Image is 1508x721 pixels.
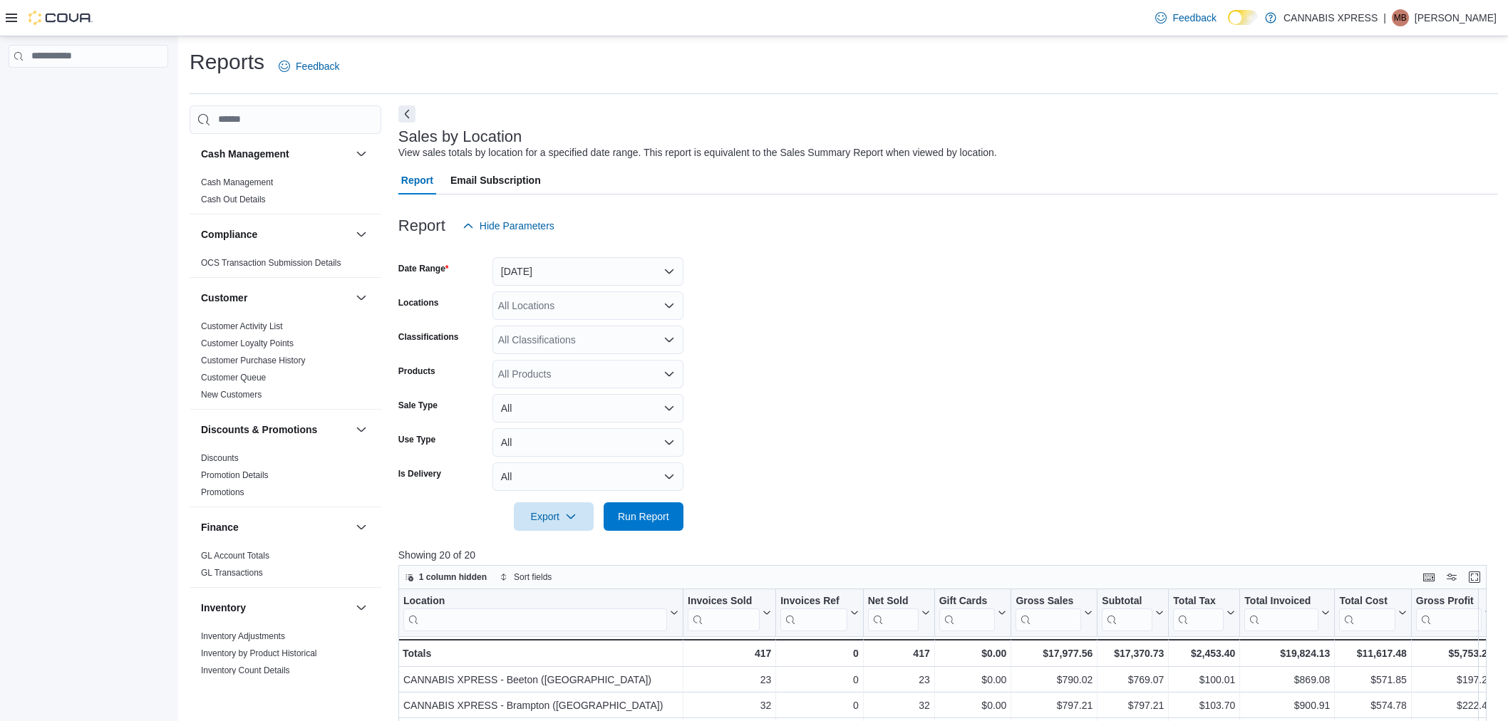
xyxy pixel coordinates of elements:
[1244,594,1330,631] button: Total Invoiced
[1173,594,1235,631] button: Total Tax
[9,71,168,105] nav: Complex example
[1420,569,1437,586] button: Keyboard shortcuts
[353,421,370,438] button: Discounts & Promotions
[688,645,771,662] div: 417
[403,697,678,714] div: CANNABIS XPRESS - Brampton ([GEOGRAPHIC_DATA])
[1102,594,1164,631] button: Subtotal
[190,318,381,409] div: Customer
[201,194,266,205] span: Cash Out Details
[780,645,858,662] div: 0
[688,671,771,688] div: 23
[1339,645,1406,662] div: $11,617.48
[201,355,306,366] span: Customer Purchase History
[1339,671,1406,688] div: $571.85
[353,599,370,616] button: Inventory
[201,567,263,579] span: GL Transactions
[201,551,269,561] a: GL Account Totals
[939,671,1007,688] div: $0.00
[1102,594,1152,631] div: Subtotal
[401,166,433,194] span: Report
[868,697,930,714] div: 32
[201,356,306,365] a: Customer Purchase History
[780,594,847,608] div: Invoices Ref
[1228,25,1229,26] span: Dark Mode
[190,174,381,214] div: Cash Management
[201,177,273,187] a: Cash Management
[780,594,858,631] button: Invoices Ref
[201,227,257,242] h3: Compliance
[1392,9,1409,26] div: Maggie Baillargeon
[1016,671,1093,688] div: $790.02
[201,291,350,305] button: Customer
[201,338,294,349] span: Customer Loyalty Points
[201,601,246,615] h3: Inventory
[867,594,918,631] div: Net Sold
[663,334,675,346] button: Open list of options
[201,258,341,268] a: OCS Transaction Submission Details
[867,594,929,631] button: Net Sold
[201,648,317,658] a: Inventory by Product Historical
[353,519,370,536] button: Finance
[1244,594,1318,631] div: Total Invoiced
[1228,10,1258,25] input: Dark Mode
[1383,9,1386,26] p: |
[1172,11,1216,25] span: Feedback
[201,648,317,659] span: Inventory by Product Historical
[1339,594,1406,631] button: Total Cost
[398,128,522,145] h3: Sales by Location
[403,594,667,631] div: Location
[201,147,350,161] button: Cash Management
[867,594,918,608] div: Net Sold
[403,594,678,631] button: Location
[1416,645,1493,662] div: $5,753.25
[398,145,997,160] div: View sales totals by location for a specified date range. This report is equivalent to the Sales ...
[939,645,1006,662] div: $0.00
[1466,569,1483,586] button: Enter fullscreen
[663,300,675,311] button: Open list of options
[1244,671,1330,688] div: $869.08
[398,105,415,123] button: Next
[1244,645,1330,662] div: $19,824.13
[201,422,317,437] h3: Discounts & Promotions
[201,390,262,400] a: New Customers
[1394,9,1407,26] span: MB
[403,671,678,688] div: CANNABIS XPRESS - Beeton ([GEOGRAPHIC_DATA])
[514,571,552,583] span: Sort fields
[688,594,760,631] div: Invoices Sold
[480,219,554,233] span: Hide Parameters
[1416,594,1482,608] div: Gross Profit
[939,594,995,631] div: Gift Card Sales
[201,422,350,437] button: Discounts & Promotions
[201,389,262,400] span: New Customers
[494,569,557,586] button: Sort fields
[618,509,669,524] span: Run Report
[1016,594,1093,631] button: Gross Sales
[201,487,244,497] a: Promotions
[398,468,441,479] label: Is Delivery
[201,321,283,332] span: Customer Activity List
[398,365,435,377] label: Products
[1173,671,1235,688] div: $100.01
[398,263,449,274] label: Date Range
[201,291,247,305] h3: Customer
[201,631,285,642] span: Inventory Adjustments
[1443,569,1460,586] button: Display options
[398,331,459,343] label: Classifications
[688,594,760,608] div: Invoices Sold
[1102,645,1164,662] div: $17,370.73
[201,177,273,188] span: Cash Management
[398,548,1498,562] p: Showing 20 of 20
[398,297,439,308] label: Locations
[1416,697,1493,714] div: $222.43
[190,450,381,507] div: Discounts & Promotions
[450,166,541,194] span: Email Subscription
[353,226,370,243] button: Compliance
[868,671,930,688] div: 23
[939,594,995,608] div: Gift Cards
[522,502,585,531] span: Export
[201,453,239,463] a: Discounts
[201,338,294,348] a: Customer Loyalty Points
[201,257,341,269] span: OCS Transaction Submission Details
[399,569,492,586] button: 1 column hidden
[688,697,771,714] div: 32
